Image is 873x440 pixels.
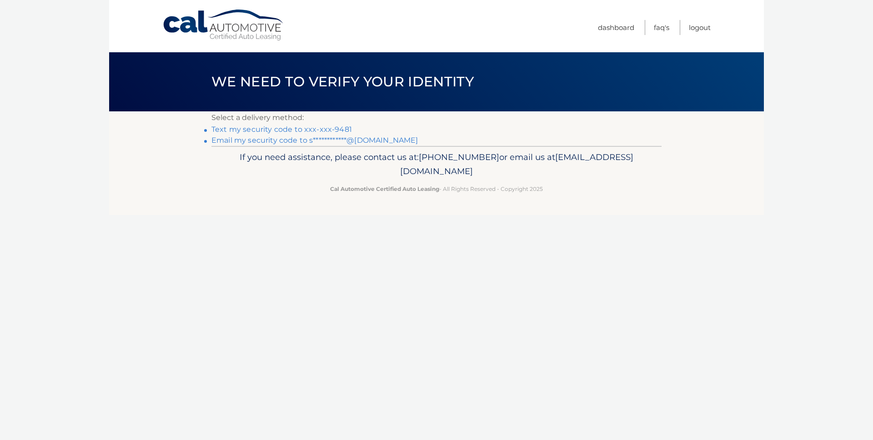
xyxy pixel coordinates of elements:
[211,125,352,134] a: Text my security code to xxx-xxx-9481
[654,20,669,35] a: FAQ's
[162,9,285,41] a: Cal Automotive
[330,185,439,192] strong: Cal Automotive Certified Auto Leasing
[211,73,474,90] span: We need to verify your identity
[217,184,656,194] p: - All Rights Reserved - Copyright 2025
[689,20,711,35] a: Logout
[598,20,634,35] a: Dashboard
[217,150,656,179] p: If you need assistance, please contact us at: or email us at
[419,152,499,162] span: [PHONE_NUMBER]
[211,111,662,124] p: Select a delivery method:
